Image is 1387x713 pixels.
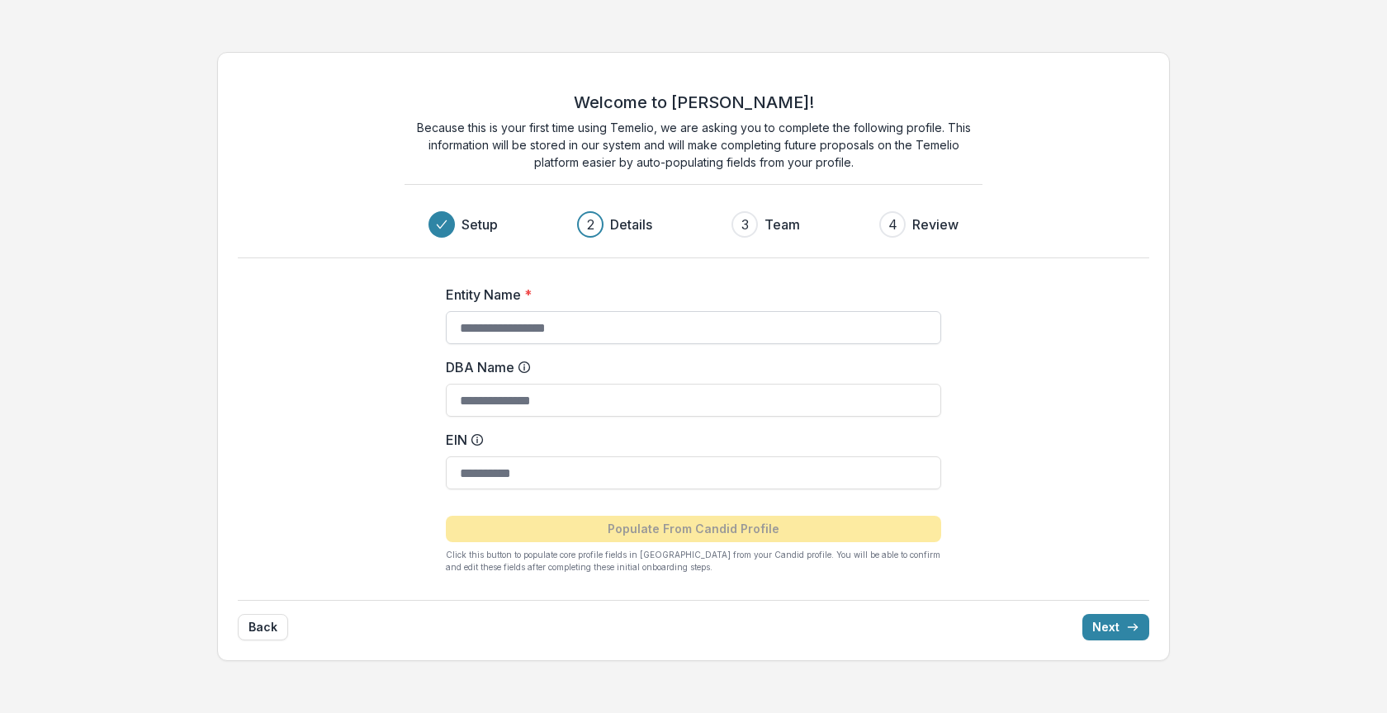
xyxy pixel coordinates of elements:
label: DBA Name [446,357,931,377]
label: EIN [446,430,931,450]
button: Next [1082,614,1149,640]
label: Entity Name [446,285,931,305]
h3: Details [610,215,652,234]
button: Back [238,614,288,640]
h3: Team [765,215,800,234]
h3: Review [912,215,959,234]
h2: Welcome to [PERSON_NAME]! [574,92,814,112]
p: Click this button to populate core profile fields in [GEOGRAPHIC_DATA] from your Candid profile. ... [446,549,941,574]
p: Because this is your first time using Temelio, we are asking you to complete the following profil... [405,119,982,171]
button: Populate From Candid Profile [446,516,941,542]
div: 3 [741,215,749,234]
h3: Setup [462,215,498,234]
div: 2 [587,215,594,234]
div: 4 [888,215,897,234]
div: Progress [428,211,959,238]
